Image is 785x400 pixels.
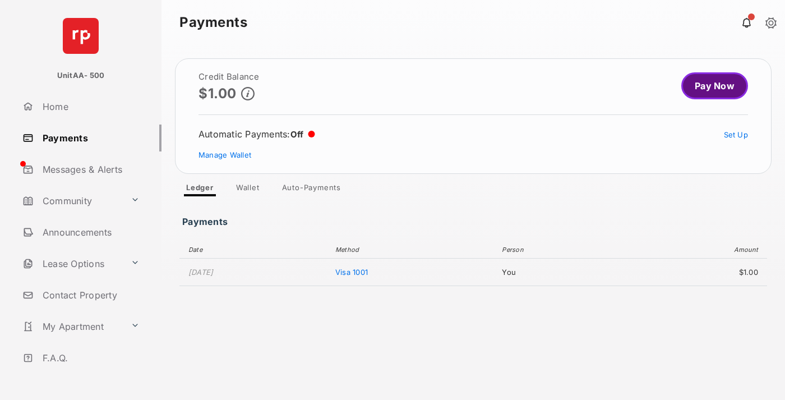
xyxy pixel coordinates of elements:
a: Announcements [18,219,161,246]
a: Payments [18,125,161,151]
span: Visa 1001 [335,268,368,277]
th: Amount [619,241,767,259]
h2: Credit Balance [198,72,260,81]
a: Home [18,93,161,120]
a: F.A.Q. [18,344,161,371]
a: Ledger [177,183,223,196]
p: UnitAA- 500 [57,70,105,81]
p: $1.00 [198,86,237,101]
a: My Apartment [18,313,126,340]
a: Contact Property [18,282,161,309]
th: Date [179,241,330,259]
td: You [496,259,619,286]
span: Off [290,129,304,140]
th: Method [330,241,496,259]
time: [DATE] [188,268,214,277]
a: Set Up [724,130,749,139]
td: $1.00 [619,259,767,286]
img: svg+xml;base64,PHN2ZyB4bWxucz0iaHR0cDovL3d3dy53My5vcmcvMjAwMC9zdmciIHdpZHRoPSI2NCIgaGVpZ2h0PSI2NC... [63,18,99,54]
th: Person [496,241,619,259]
a: Messages & Alerts [18,156,161,183]
h3: Payments [182,217,231,221]
div: Automatic Payments : [198,128,315,140]
a: Lease Options [18,250,126,277]
a: Wallet [227,183,269,196]
a: Community [18,187,126,214]
a: Auto-Payments [273,183,350,196]
a: Manage Wallet [198,150,251,159]
strong: Payments [179,16,247,29]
